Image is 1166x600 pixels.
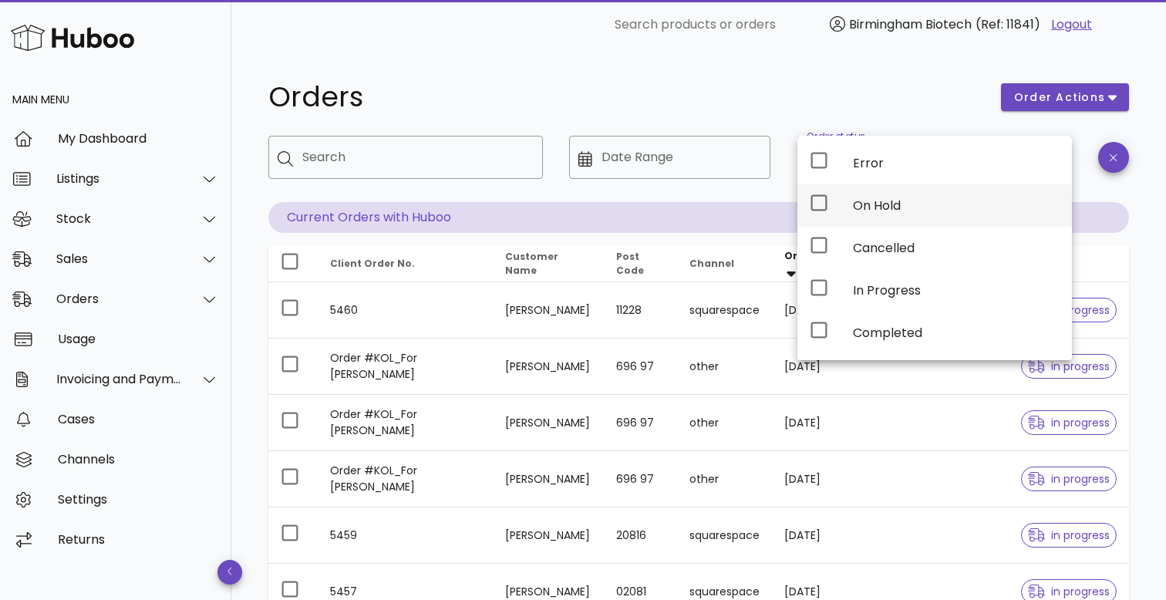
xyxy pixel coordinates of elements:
[976,15,1040,33] span: (Ref: 11841)
[505,250,558,277] span: Customer Name
[330,257,415,270] span: Client Order No.
[853,283,1060,298] div: In Progress
[58,412,219,426] div: Cases
[784,249,843,262] span: Order Date
[493,245,604,282] th: Customer Name
[268,83,982,111] h1: Orders
[493,339,604,395] td: [PERSON_NAME]
[772,507,859,564] td: [DATE]
[689,257,734,270] span: Channel
[772,339,859,395] td: [DATE]
[1013,89,1106,106] span: order actions
[1028,530,1110,541] span: in progress
[1001,83,1129,111] button: order actions
[493,282,604,339] td: [PERSON_NAME]
[56,171,182,186] div: Listings
[604,245,676,282] th: Post Code
[604,339,676,395] td: 696 97
[58,452,219,467] div: Channels
[56,292,182,306] div: Orders
[1051,15,1092,34] a: Logout
[677,451,772,507] td: other
[616,250,644,277] span: Post Code
[853,325,1060,340] div: Completed
[318,507,493,564] td: 5459
[318,245,493,282] th: Client Order No.
[493,507,604,564] td: [PERSON_NAME]
[56,251,182,266] div: Sales
[853,156,1060,170] div: Error
[853,198,1060,213] div: On Hold
[604,282,676,339] td: 11228
[58,492,219,507] div: Settings
[493,395,604,451] td: [PERSON_NAME]
[1028,474,1110,484] span: in progress
[604,507,676,564] td: 20816
[318,339,493,395] td: Order #KOL_For [PERSON_NAME]
[772,395,859,451] td: [DATE]
[493,451,604,507] td: [PERSON_NAME]
[677,245,772,282] th: Channel
[677,395,772,451] td: other
[677,339,772,395] td: other
[268,202,1129,233] p: Current Orders with Huboo
[318,282,493,339] td: 5460
[849,15,972,33] span: Birmingham Biotech
[1028,586,1110,597] span: in progress
[677,507,772,564] td: squarespace
[318,451,493,507] td: Order #KOL_For [PERSON_NAME]
[58,332,219,346] div: Usage
[677,282,772,339] td: squarespace
[58,532,219,547] div: Returns
[772,451,859,507] td: [DATE]
[772,245,859,282] th: Order Date: Sorted descending. Activate to remove sorting.
[318,395,493,451] td: Order #KOL_For [PERSON_NAME]
[604,395,676,451] td: 696 97
[58,131,219,146] div: My Dashboard
[1028,361,1110,372] span: in progress
[11,21,134,54] img: Huboo Logo
[807,131,864,143] label: Order status
[56,372,182,386] div: Invoicing and Payments
[56,211,182,226] div: Stock
[772,282,859,339] td: [DATE]
[853,241,1060,255] div: Cancelled
[1028,417,1110,428] span: in progress
[604,451,676,507] td: 696 97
